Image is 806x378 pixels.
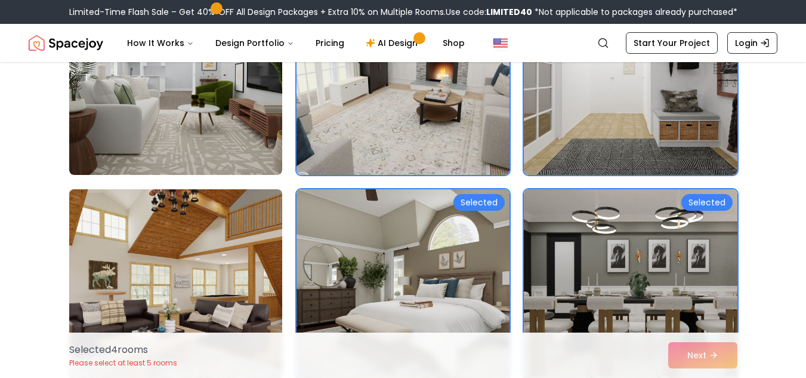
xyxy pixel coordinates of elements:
[118,31,474,55] nav: Main
[29,24,777,62] nav: Global
[626,32,718,54] a: Start Your Project
[681,194,733,211] div: Selected
[493,36,508,50] img: United States
[486,6,532,18] b: LIMITED40
[356,31,431,55] a: AI Design
[29,31,103,55] img: Spacejoy Logo
[69,358,177,368] p: Please select at least 5 rooms
[453,194,505,211] div: Selected
[532,6,737,18] span: *Not applicable to packages already purchased*
[727,32,777,54] a: Login
[306,31,354,55] a: Pricing
[206,31,304,55] button: Design Portfolio
[433,31,474,55] a: Shop
[69,343,177,357] p: Selected 4 room s
[69,6,737,18] div: Limited-Time Flash Sale – Get 40% OFF All Design Packages + Extra 10% on Multiple Rooms.
[446,6,532,18] span: Use code:
[118,31,203,55] button: How It Works
[29,31,103,55] a: Spacejoy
